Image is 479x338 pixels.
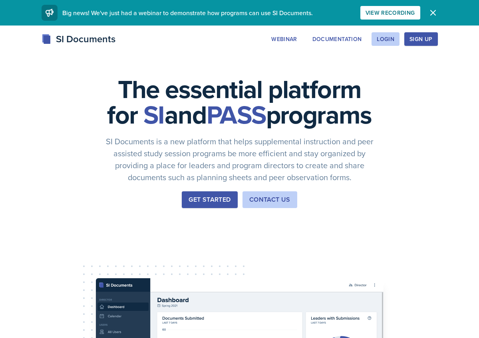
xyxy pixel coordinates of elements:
div: Contact Us [249,195,290,204]
button: Get Started [182,191,237,208]
div: View Recording [366,10,415,16]
button: Documentation [307,32,367,46]
div: Login [377,36,394,42]
div: Sign Up [409,36,432,42]
div: Get Started [189,195,231,204]
div: Documentation [312,36,362,42]
div: Webinar [271,36,297,42]
button: Contact Us [242,191,297,208]
button: Webinar [266,32,302,46]
button: View Recording [360,6,420,20]
div: SI Documents [42,32,115,46]
span: Big news! We've just had a webinar to demonstrate how programs can use SI Documents. [62,8,313,17]
button: Sign Up [404,32,437,46]
button: Login [372,32,399,46]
